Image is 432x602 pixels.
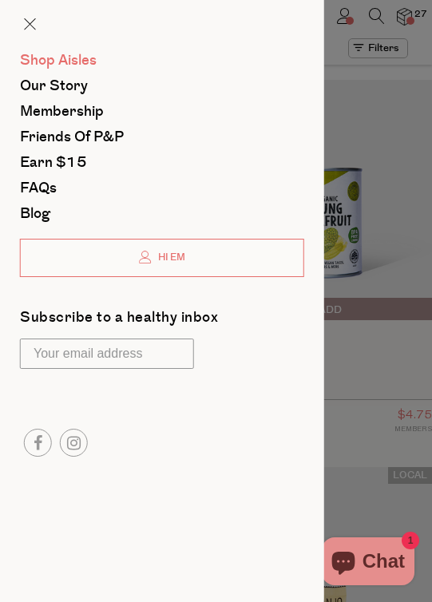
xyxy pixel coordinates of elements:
span: Earn $15 [20,152,87,173]
span: Hi Em [154,251,185,264]
a: Hi Em [20,239,304,277]
span: Blog [20,204,50,224]
span: Membership [20,101,104,122]
a: Earn $15 [20,156,304,170]
a: FAQs [20,181,304,196]
span: Our Story [20,76,88,97]
a: Blog [20,207,304,221]
a: Shop Aisles [20,53,304,68]
label: Subscribe to a healthy inbox [20,311,218,331]
a: Membership [20,105,304,119]
input: Your email address [20,339,194,369]
a: Our Story [20,79,304,93]
inbox-online-store-chat: Shopify online store chat [317,537,419,589]
span: Friends of P&P [20,127,124,148]
span: Shop Aisles [20,50,97,71]
span: FAQs [20,178,57,199]
a: Friends of P&P [20,130,304,145]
